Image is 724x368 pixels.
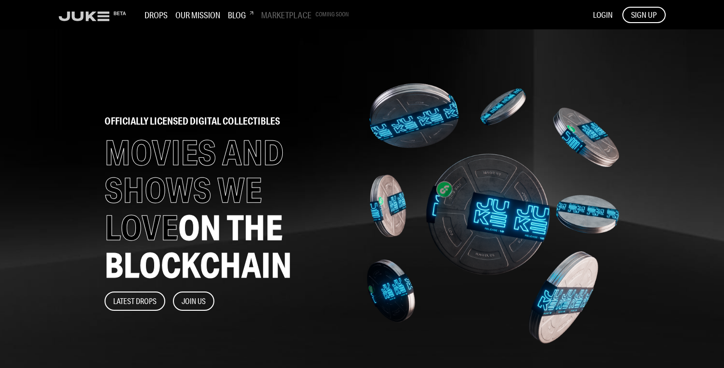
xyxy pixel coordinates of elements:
[145,10,168,20] h3: Drops
[631,10,657,20] span: SIGN UP
[228,10,253,20] h3: Blog
[173,292,214,311] button: Join Us
[593,10,613,20] button: LOGIN
[105,116,348,126] h2: officially licensed digital collectibles
[105,206,292,286] span: ON THE BLOCKCHAIN
[105,292,165,311] button: Latest Drops
[105,134,348,284] h1: MOVIES AND SHOWS WE LOVE
[175,10,220,20] h3: Our Mission
[622,7,666,23] button: SIGN UP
